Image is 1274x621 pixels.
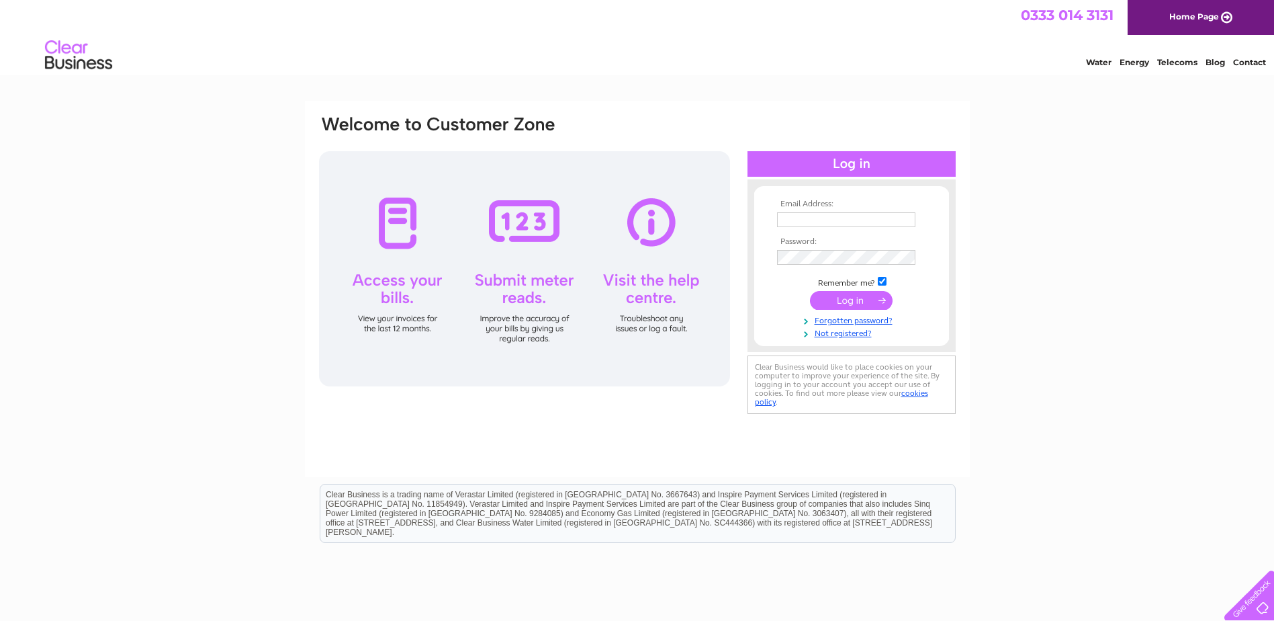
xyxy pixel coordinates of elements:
a: cookies policy [755,388,928,407]
a: Blog [1205,57,1225,67]
a: 0333 014 3131 [1021,7,1113,24]
input: Submit [810,291,893,310]
td: Remember me? [774,275,929,288]
a: Energy [1120,57,1149,67]
th: Email Address: [774,200,929,209]
a: Contact [1233,57,1266,67]
a: Forgotten password? [777,313,929,326]
div: Clear Business would like to place cookies on your computer to improve your experience of the sit... [747,356,956,414]
a: Not registered? [777,326,929,339]
a: Telecoms [1157,57,1197,67]
th: Password: [774,237,929,247]
div: Clear Business is a trading name of Verastar Limited (registered in [GEOGRAPHIC_DATA] No. 3667643... [320,7,955,65]
img: logo.png [44,35,113,76]
a: Water [1086,57,1111,67]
